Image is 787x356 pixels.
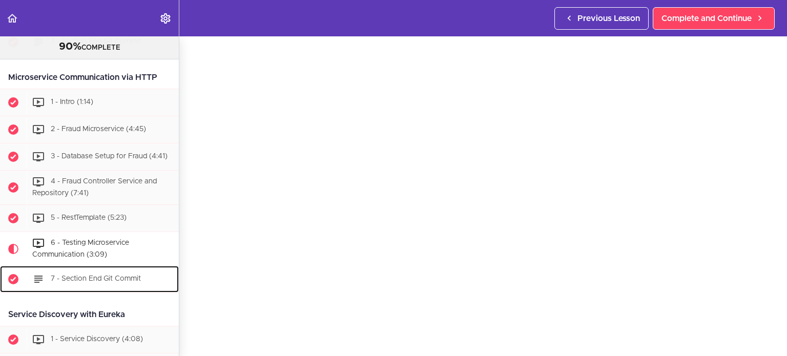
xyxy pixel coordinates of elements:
span: Previous Lesson [577,12,640,25]
iframe: Video Player [200,31,767,350]
span: 5 - RestTemplate (5:23) [51,214,127,221]
a: Previous Lesson [554,7,649,30]
span: 2 - Fraud Microservice (4:45) [51,126,146,133]
svg: Back to course curriculum [6,12,18,25]
span: 4 - Fraud Controller Service and Repository (7:41) [32,178,157,197]
span: 7 - Section End Git Commit [51,275,141,282]
span: 1 - Service Discovery (4:08) [51,336,143,343]
span: 1 - Intro (1:14) [51,99,93,106]
span: Complete and Continue [661,12,752,25]
span: 6 - Testing Microservice Communication (3:09) [32,239,129,258]
span: 3 - Database Setup for Fraud (4:41) [51,153,168,160]
svg: Settings Menu [159,12,172,25]
span: 90% [59,41,81,52]
a: Complete and Continue [653,7,775,30]
div: COMPLETE [13,40,166,54]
